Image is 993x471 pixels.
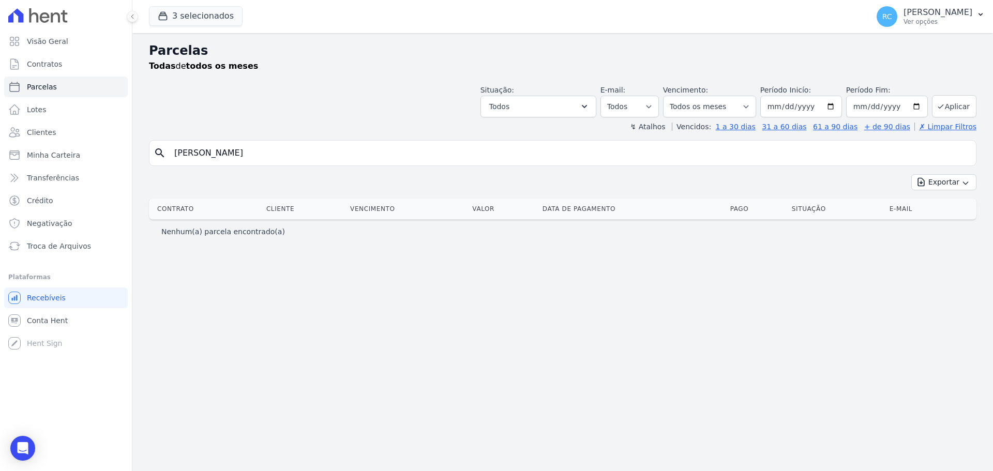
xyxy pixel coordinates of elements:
strong: Todas [149,61,176,71]
input: Buscar por nome do lote ou do cliente [168,143,972,163]
th: Situação [788,199,885,219]
div: Open Intercom Messenger [10,436,35,461]
h2: Parcelas [149,41,976,60]
a: Negativação [4,213,128,234]
span: Minha Carteira [27,150,80,160]
span: Clientes [27,127,56,138]
a: Minha Carteira [4,145,128,165]
label: Período Inicío: [760,86,811,94]
a: Troca de Arquivos [4,236,128,256]
p: Nenhum(a) parcela encontrado(a) [161,226,285,237]
span: Visão Geral [27,36,68,47]
label: E-mail: [600,86,626,94]
label: Situação: [480,86,514,94]
a: Visão Geral [4,31,128,52]
span: Crédito [27,195,53,206]
th: Pago [726,199,788,219]
th: Vencimento [346,199,468,219]
a: 1 a 30 dias [716,123,756,131]
span: Contratos [27,59,62,69]
th: Valor [468,199,538,219]
a: Lotes [4,99,128,120]
p: Ver opções [904,18,972,26]
div: Plataformas [8,271,124,283]
a: Conta Hent [4,310,128,331]
span: Negativação [27,218,72,229]
a: + de 90 dias [864,123,910,131]
span: Parcelas [27,82,57,92]
a: Transferências [4,168,128,188]
span: Lotes [27,104,47,115]
span: Troca de Arquivos [27,241,91,251]
strong: todos os meses [186,61,259,71]
a: 31 a 60 dias [762,123,806,131]
label: Vencidos: [672,123,711,131]
th: Cliente [262,199,346,219]
button: Aplicar [932,95,976,117]
label: Vencimento: [663,86,708,94]
a: Crédito [4,190,128,211]
a: Clientes [4,122,128,143]
a: Parcelas [4,77,128,97]
button: Exportar [911,174,976,190]
a: 61 a 90 dias [813,123,857,131]
a: Contratos [4,54,128,74]
button: Todos [480,96,596,117]
a: Recebíveis [4,287,128,308]
span: Todos [489,100,509,113]
i: search [154,147,166,159]
label: ↯ Atalhos [630,123,665,131]
th: Data de Pagamento [538,199,726,219]
p: de [149,60,258,72]
span: Transferências [27,173,79,183]
button: RC [PERSON_NAME] Ver opções [868,2,993,31]
button: 3 selecionados [149,6,243,26]
th: E-mail [885,199,957,219]
span: Recebíveis [27,293,66,303]
a: ✗ Limpar Filtros [914,123,976,131]
span: RC [882,13,892,20]
span: Conta Hent [27,315,68,326]
th: Contrato [149,199,262,219]
p: [PERSON_NAME] [904,7,972,18]
label: Período Fim: [846,85,928,96]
